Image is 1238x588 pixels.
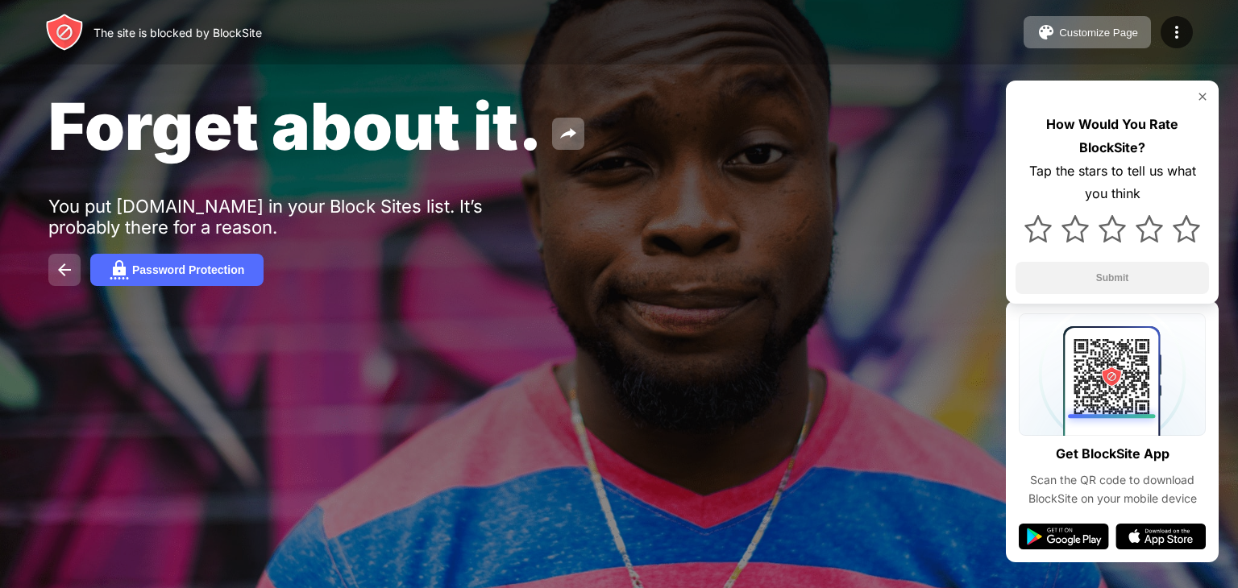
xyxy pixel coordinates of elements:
[55,260,74,280] img: back.svg
[1136,215,1163,242] img: star.svg
[1016,262,1209,294] button: Submit
[1019,313,1206,436] img: qrcode.svg
[1016,159,1209,206] div: Tap the stars to tell us what you think
[1024,215,1052,242] img: star.svg
[1019,524,1109,549] img: google-play.svg
[110,260,129,280] img: password.svg
[1059,27,1138,39] div: Customize Page
[1056,442,1169,466] div: Get BlockSite App
[93,26,262,39] div: The site is blocked by BlockSite
[132,263,244,276] div: Password Protection
[1115,524,1206,549] img: app-store.svg
[559,124,578,143] img: share.svg
[45,13,84,52] img: header-logo.svg
[1167,23,1186,42] img: menu-icon.svg
[1061,215,1089,242] img: star.svg
[1099,215,1126,242] img: star.svg
[1037,23,1056,42] img: pallet.svg
[48,196,546,238] div: You put [DOMAIN_NAME] in your Block Sites list. It’s probably there for a reason.
[1173,215,1200,242] img: star.svg
[1016,113,1209,159] div: How Would You Rate BlockSite?
[1024,16,1151,48] button: Customize Page
[1019,471,1206,507] div: Scan the QR code to download BlockSite on your mobile device
[90,254,264,286] button: Password Protection
[48,87,542,165] span: Forget about it.
[1196,90,1209,103] img: rate-us-close.svg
